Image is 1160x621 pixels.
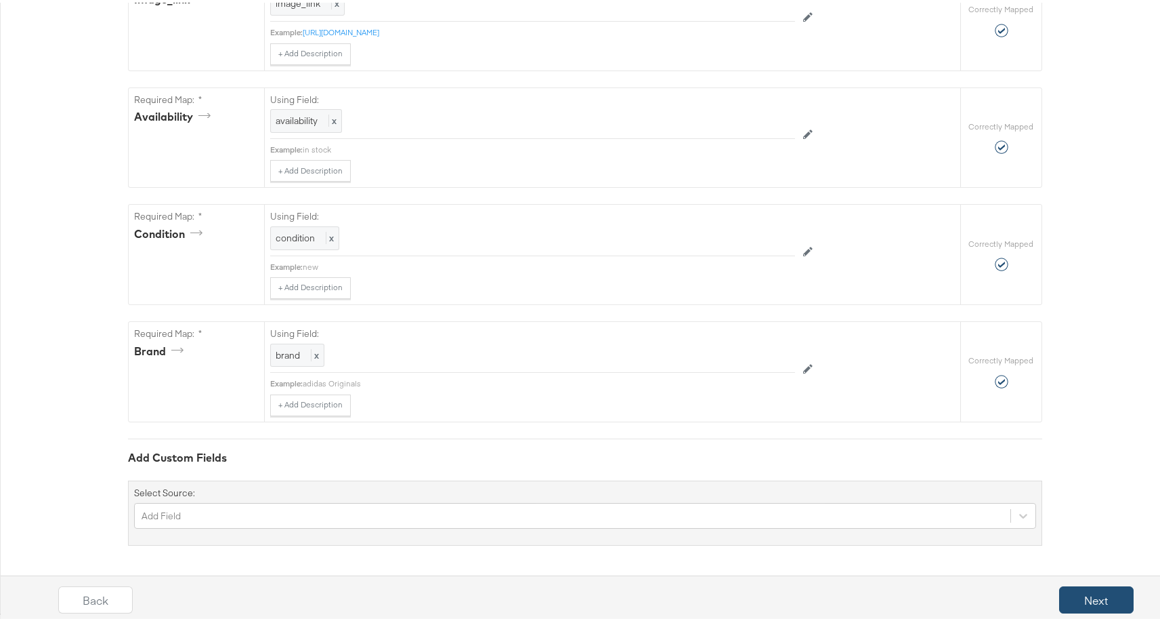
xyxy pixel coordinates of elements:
[969,353,1034,363] label: Correctly Mapped
[270,376,303,386] div: Example:
[328,112,337,124] span: x
[134,224,207,239] div: condition
[128,447,1042,463] div: Add Custom Fields
[303,376,795,386] div: adidas Originals
[303,259,795,270] div: new
[134,91,259,104] label: Required Map: *
[270,24,303,35] div: Example:
[276,112,318,124] span: availability
[142,507,181,520] div: Add Field
[134,325,259,338] label: Required Map: *
[969,236,1034,247] label: Correctly Mapped
[270,142,303,153] div: Example:
[270,392,351,414] button: + Add Description
[270,275,351,296] button: + Add Description
[270,259,303,270] div: Example:
[276,229,315,241] span: condition
[326,229,334,241] span: x
[276,346,300,359] span: brand
[134,341,188,357] div: brand
[303,142,795,153] div: in stock
[134,207,259,220] label: Required Map: *
[1059,584,1134,611] button: Next
[270,91,795,104] label: Using Field:
[270,325,795,338] label: Using Field:
[134,484,195,497] label: Select Source:
[134,106,215,122] div: availability
[58,584,133,611] button: Back
[270,41,351,62] button: + Add Description
[303,24,379,35] a: [URL][DOMAIN_NAME]
[270,207,795,220] label: Using Field:
[969,119,1034,129] label: Correctly Mapped
[270,157,351,179] button: + Add Description
[969,1,1034,12] label: Correctly Mapped
[311,346,319,359] span: x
